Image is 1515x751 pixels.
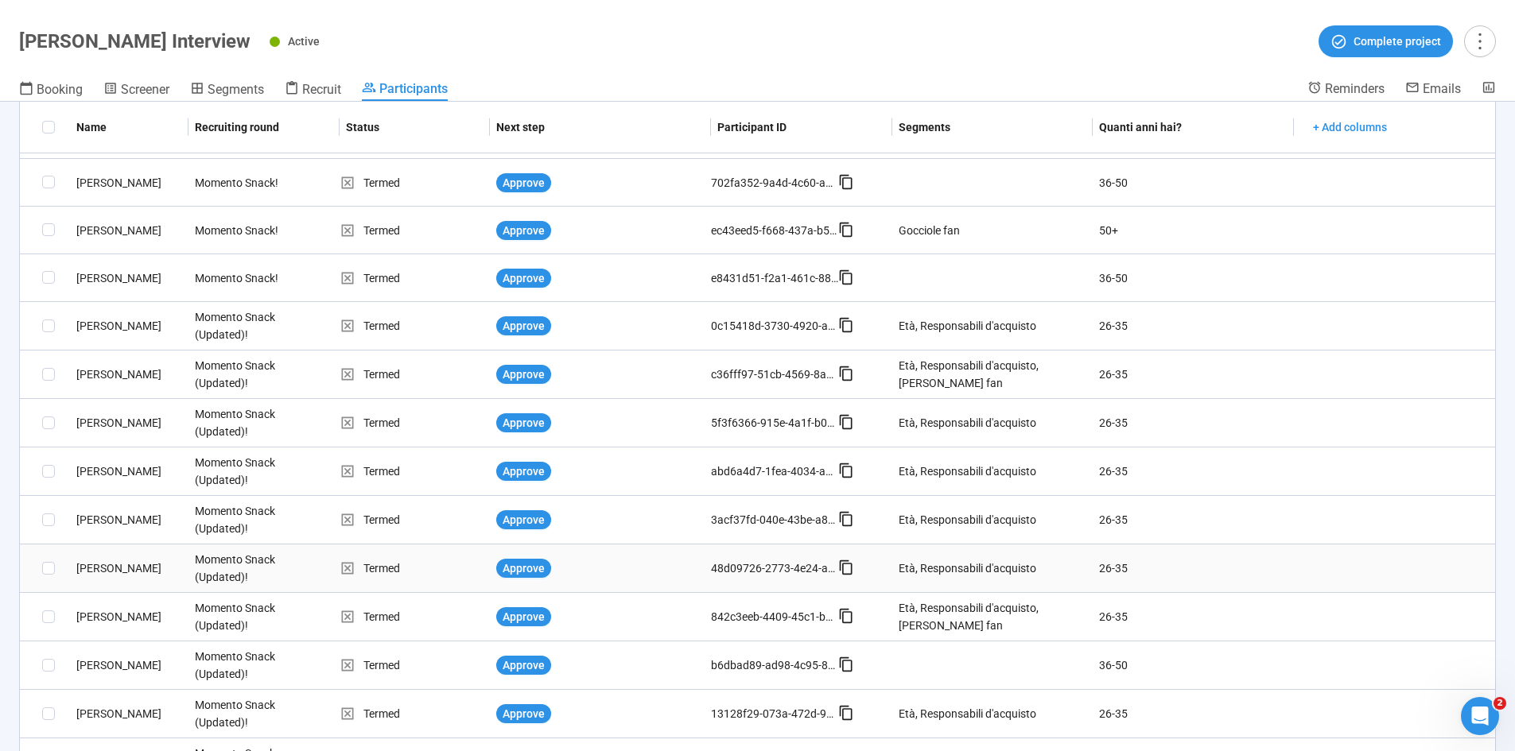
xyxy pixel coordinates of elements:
a: Screener [103,80,169,101]
div: Momento Snack (Updated)! [188,496,308,544]
span: Approve [503,366,545,383]
div: Momento Snack (Updated)! [188,544,308,592]
div: 26-35 [1093,505,1252,535]
div: Quanti anni hai? [1099,118,1281,136]
div: Termed [340,608,491,625]
button: Complete project [1319,25,1453,57]
div: Termed [340,705,491,722]
span: Approve [503,174,545,192]
a: Segments [190,80,264,101]
div: Termed [340,317,491,335]
a: Participants [362,80,448,101]
div: [PERSON_NAME] [70,366,188,383]
div: [PERSON_NAME] [70,317,188,335]
button: Approve [496,656,551,675]
span: 2 [1494,697,1506,710]
div: Termed [340,366,491,383]
div: [PERSON_NAME] [70,269,188,287]
span: Approve [503,705,545,722]
div: Termed [340,559,491,577]
a: Recruit [285,80,341,101]
button: Approve [496,365,551,384]
span: Approve [503,656,545,674]
th: Name [70,102,188,153]
div: Termed [340,656,491,674]
button: Approve [496,269,551,288]
span: + Add columns [1313,118,1387,136]
span: Screener [121,82,169,97]
th: Status [340,102,491,153]
button: Approve [496,221,551,240]
div: Termed [340,414,491,432]
span: Approve [503,222,545,239]
div: 26-35 [1093,311,1252,341]
th: Next step [490,102,711,153]
span: Booking [37,82,83,97]
div: Momento Snack! [188,263,308,293]
button: Approve [496,316,551,335]
div: Momento Snack (Updated)! [188,399,308,447]
button: more [1464,25,1496,57]
button: Approve [496,510,551,529]
div: [PERSON_NAME] [70,705,188,722]
div: Età, Responsabili d'acquisto [899,511,1036,528]
span: Approve [503,414,545,432]
div: [PERSON_NAME] [70,559,188,577]
div: Età, Responsabili d'acquisto [899,559,1036,577]
div: Termed [340,511,491,528]
div: e8431d51-f2a1-461c-88ba-c5ef560130b0 [711,269,838,287]
a: Reminders [1307,80,1385,99]
th: Recruiting round [188,102,340,153]
button: Approve [496,462,551,481]
span: Complete project [1354,33,1441,50]
div: 702fa352-9a4d-4c60-ab6d-47c8dc3cfdd6 [711,174,838,192]
div: Età, Responsabili d'acquisto, [PERSON_NAME] fan [899,357,1045,392]
div: [PERSON_NAME] [70,608,188,625]
div: Età, Responsabili d'acquisto [899,414,1036,432]
div: [PERSON_NAME] [70,174,188,192]
div: b6dbad89-ad98-4c95-872b-b4910ef74d54 [711,656,838,674]
div: [PERSON_NAME] [70,463,188,480]
h1: [PERSON_NAME] Interview [19,30,251,52]
div: 842c3eeb-4409-45c1-b6d7-3fcd7b6f64d6 [711,608,838,625]
span: Approve [503,511,545,528]
div: Termed [340,269,491,287]
div: abd6a4d7-1fea-4034-a517-e7536ca2e676 [711,463,838,480]
div: 13128f29-073a-472d-946b-da302ec1063d [711,705,838,722]
div: [PERSON_NAME] [70,656,188,674]
div: Età, Responsabili d'acquisto, [PERSON_NAME] fan [899,599,1045,634]
div: 50+ [1093,215,1252,246]
span: Approve [503,269,545,287]
iframe: Intercom live chat [1461,697,1499,735]
div: Momento Snack (Updated)! [188,350,308,398]
th: Participant ID [711,102,892,153]
div: Termed [340,222,491,239]
div: 0c15418d-3730-4920-a690-b2f8b30b1e8c [711,317,838,335]
div: ec43eed5-f668-437a-b5e0-f64476cff222 [711,222,838,239]
div: 26-35 [1093,359,1252,389]
div: 36-50 [1093,263,1252,293]
span: more [1469,30,1490,52]
span: Approve [503,559,545,577]
div: 26-35 [1093,456,1252,486]
div: Momento Snack! [188,168,308,198]
div: 5f3f6366-915e-4a1f-b0b3-183e2dd3c3ec [711,414,838,432]
div: Momento Snack (Updated)! [188,447,308,495]
div: 26-35 [1093,553,1252,583]
button: + Add columns [1300,114,1400,140]
div: 26-35 [1093,408,1252,438]
div: Gocciole fan [899,222,960,239]
a: Booking [19,80,83,101]
div: 26-35 [1093,602,1252,632]
div: Momento Snack! [188,215,308,246]
div: 36-50 [1093,650,1252,680]
div: [PERSON_NAME] [70,511,188,528]
span: Emails [1423,81,1461,96]
span: Participants [379,81,448,96]
button: Approve [496,559,551,578]
div: Momento Snack (Updated)! [188,641,308,689]
span: Active [288,35,320,48]
div: Momento Snack (Updated)! [188,690,308,737]
a: Emails [1405,80,1461,99]
button: Approve [496,173,551,192]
